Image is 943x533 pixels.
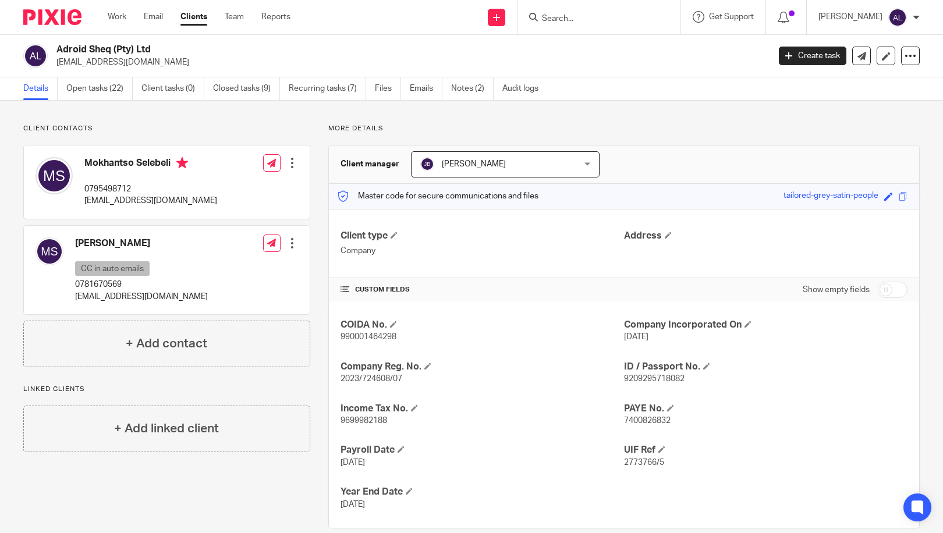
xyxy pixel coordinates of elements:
[56,56,761,68] p: [EMAIL_ADDRESS][DOMAIN_NAME]
[341,158,399,170] h3: Client manager
[180,11,207,23] a: Clients
[75,261,150,276] p: CC in auto emails
[624,417,671,425] span: 7400826832
[141,77,204,100] a: Client tasks (0)
[341,361,624,373] h4: Company Reg. No.
[341,230,624,242] h4: Client type
[56,44,621,56] h2: Adroid Sheq (Pty) Ltd
[84,183,217,195] p: 0795498712
[624,361,907,373] h4: ID / Passport No.
[451,77,494,100] a: Notes (2)
[23,124,310,133] p: Client contacts
[420,157,434,171] img: svg%3E
[624,403,907,415] h4: PAYE No.
[541,14,646,24] input: Search
[624,230,907,242] h4: Address
[144,11,163,23] a: Email
[624,333,648,341] span: [DATE]
[818,11,882,23] p: [PERSON_NAME]
[341,444,624,456] h4: Payroll Date
[36,157,73,194] img: svg%3E
[341,459,365,467] span: [DATE]
[442,160,506,168] span: [PERSON_NAME]
[225,11,244,23] a: Team
[176,157,188,169] i: Primary
[23,9,81,25] img: Pixie
[23,77,58,100] a: Details
[888,8,907,27] img: svg%3E
[23,385,310,394] p: Linked clients
[341,319,624,331] h4: COIDA No.
[75,279,208,290] p: 0781670569
[261,11,290,23] a: Reports
[341,375,402,383] span: 2023/724608/07
[341,486,624,498] h4: Year End Date
[213,77,280,100] a: Closed tasks (9)
[328,124,920,133] p: More details
[84,195,217,207] p: [EMAIL_ADDRESS][DOMAIN_NAME]
[108,11,126,23] a: Work
[341,500,365,509] span: [DATE]
[126,335,207,353] h4: + Add contact
[341,285,624,294] h4: CUSTOM FIELDS
[709,13,754,21] span: Get Support
[624,459,664,467] span: 2773766/5
[341,245,624,257] p: Company
[114,420,219,438] h4: + Add linked client
[375,77,401,100] a: Files
[36,237,63,265] img: svg%3E
[341,333,396,341] span: 990001464298
[341,403,624,415] h4: Income Tax No.
[502,77,547,100] a: Audit logs
[84,157,217,172] h4: Mokhantso Selebeli
[341,417,387,425] span: 9699982188
[410,77,442,100] a: Emails
[779,47,846,65] a: Create task
[338,190,538,202] p: Master code for secure communications and files
[624,319,907,331] h4: Company Incorporated On
[66,77,133,100] a: Open tasks (22)
[784,190,878,203] div: tailored-grey-satin-people
[23,44,48,68] img: svg%3E
[624,375,685,383] span: 9209295718082
[75,237,208,250] h4: [PERSON_NAME]
[803,284,870,296] label: Show empty fields
[75,291,208,303] p: [EMAIL_ADDRESS][DOMAIN_NAME]
[289,77,366,100] a: Recurring tasks (7)
[624,444,907,456] h4: UIF Ref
